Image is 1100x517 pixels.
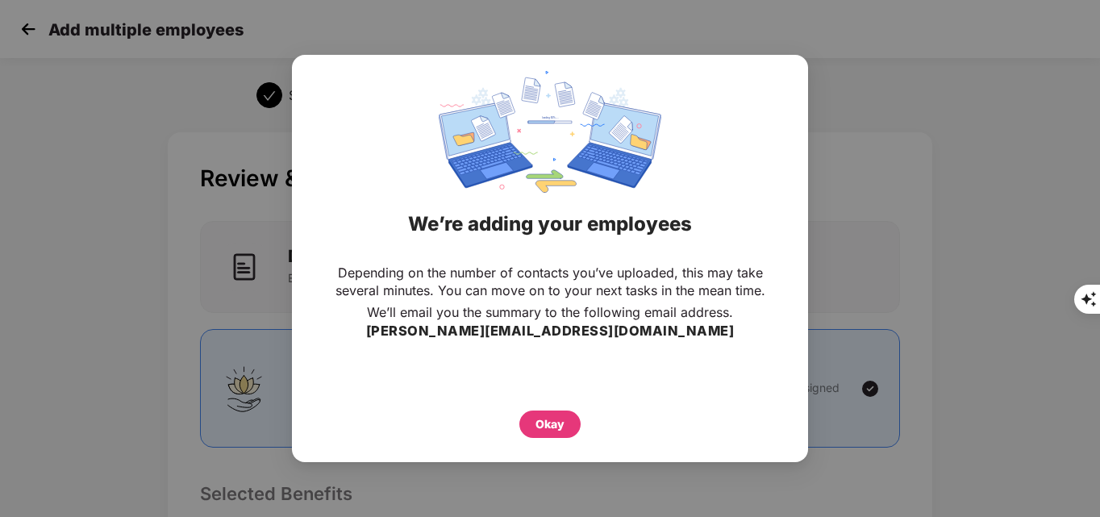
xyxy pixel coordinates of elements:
h3: [PERSON_NAME][EMAIL_ADDRESS][DOMAIN_NAME] [366,321,735,342]
img: svg+xml;base64,PHN2ZyBpZD0iRGF0YV9zeW5jaW5nIiB4bWxucz0iaHR0cDovL3d3dy53My5vcmcvMjAwMC9zdmciIHdpZH... [439,71,661,193]
p: Depending on the number of contacts you’ve uploaded, this may take several minutes. You can move ... [324,264,776,299]
p: We’ll email you the summary to the following email address. [367,303,733,321]
div: Okay [535,415,565,433]
div: We’re adding your employees [312,193,788,256]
